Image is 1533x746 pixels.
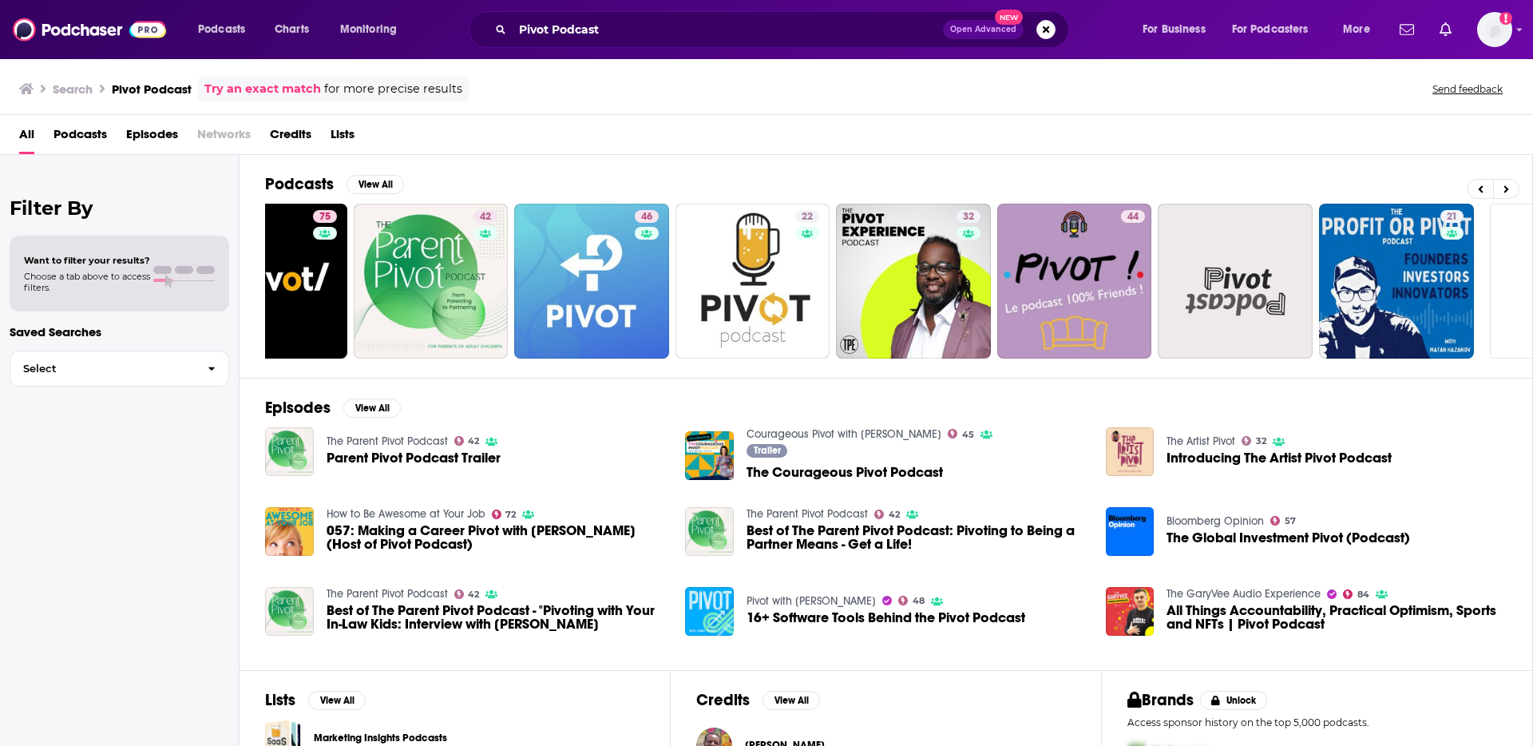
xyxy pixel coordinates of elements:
[19,121,34,154] a: All
[685,587,734,636] img: 16+ Software Tools Behind the Pivot Podcast
[187,17,266,42] button: open menu
[265,690,366,710] a: ListsView All
[1106,507,1155,556] img: The Global Investment Pivot (Podcast)
[10,324,229,339] p: Saved Searches
[514,204,669,359] a: 46
[340,18,397,41] span: Monitoring
[1357,591,1369,598] span: 84
[795,210,819,223] a: 22
[265,174,334,194] h2: Podcasts
[1477,12,1512,47] img: User Profile
[1167,531,1410,545] span: The Global Investment Pivot (Podcast)
[327,604,667,631] span: Best of The Parent Pivot Podcast - "Pivoting with Your In-Law Kids: Interview with [PERSON_NAME]
[943,20,1024,39] button: Open AdvancedNew
[635,210,659,223] a: 46
[950,26,1016,34] span: Open Advanced
[492,510,517,519] a: 72
[1167,514,1264,528] a: Bloomberg Opinion
[948,429,974,438] a: 45
[874,510,900,519] a: 42
[10,196,229,220] h2: Filter By
[747,611,1025,625] a: 16+ Software Tools Behind the Pivot Podcast
[1121,210,1145,223] a: 44
[275,18,309,41] span: Charts
[53,81,93,97] h3: Search
[265,427,314,476] img: Parent Pivot Podcast Trailer
[1319,204,1474,359] a: 21
[265,398,331,418] h2: Episodes
[685,507,734,556] img: Best of The Parent Pivot Podcast: Pivoting to Being a Partner Means - Get a Life!
[468,591,479,598] span: 42
[995,10,1024,25] span: New
[802,209,813,225] span: 22
[343,399,401,418] button: View All
[898,596,925,605] a: 48
[327,524,667,551] a: 057: Making a Career Pivot with Jenny Blake (Host of Pivot Podcast)
[696,690,750,710] h2: Credits
[962,431,974,438] span: 45
[641,209,652,225] span: 46
[327,507,485,521] a: How to Be Awesome at Your Job
[1167,451,1392,465] span: Introducing The Artist Pivot Podcast
[265,690,295,710] h2: Lists
[747,466,943,479] a: The Courageous Pivot Podcast
[1222,17,1332,42] button: open menu
[889,511,900,518] span: 42
[324,80,462,98] span: for more precise results
[997,204,1152,359] a: 44
[53,121,107,154] a: Podcasts
[327,451,501,465] span: Parent Pivot Podcast Trailer
[747,594,876,608] a: Pivot with Jenny Blake
[473,210,497,223] a: 42
[1127,209,1139,225] span: 44
[454,436,480,446] a: 42
[1106,427,1155,476] a: Introducing The Artist Pivot Podcast
[24,255,150,266] span: Want to filter your results?
[1447,209,1457,225] span: 21
[1343,18,1370,41] span: More
[1143,18,1206,41] span: For Business
[836,204,991,359] a: 32
[1270,516,1296,526] a: 57
[327,587,448,601] a: The Parent Pivot Podcast
[505,511,516,518] span: 72
[112,81,192,97] h3: Pivot Podcast
[1285,518,1296,525] span: 57
[685,431,734,480] img: The Courageous Pivot Podcast
[1127,690,1194,710] h2: Brands
[747,507,868,521] a: The Parent Pivot Podcast
[468,438,479,445] span: 42
[484,11,1084,48] div: Search podcasts, credits, & more...
[1106,587,1155,636] a: All Things Accountability, Practical Optimism, Sports and NFTs | Pivot Podcast
[265,507,314,556] img: 057: Making a Career Pivot with Jenny Blake (Host of Pivot Podcast)
[1393,16,1420,43] a: Show notifications dropdown
[1167,587,1321,601] a: The GaryVee Audio Experience
[1433,16,1458,43] a: Show notifications dropdown
[265,398,401,418] a: EpisodesView All
[126,121,178,154] a: Episodes
[1167,604,1507,631] span: All Things Accountability, Practical Optimism, Sports and NFTs | Pivot Podcast
[270,121,311,154] span: Credits
[1499,12,1512,25] svg: Add a profile image
[696,690,820,710] a: CreditsView All
[347,175,404,194] button: View All
[747,524,1087,551] span: Best of The Parent Pivot Podcast: Pivoting to Being a Partner Means - Get a Life!
[1343,589,1369,599] a: 84
[1477,12,1512,47] button: Show profile menu
[329,17,418,42] button: open menu
[1256,438,1266,445] span: 32
[480,209,491,225] span: 42
[513,17,943,42] input: Search podcasts, credits, & more...
[327,524,667,551] span: 057: Making a Career Pivot with [PERSON_NAME] (Host of Pivot Podcast)
[1167,435,1235,448] a: The Artist Pivot
[1232,18,1309,41] span: For Podcasters
[319,209,331,225] span: 75
[454,589,480,599] a: 42
[313,210,337,223] a: 75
